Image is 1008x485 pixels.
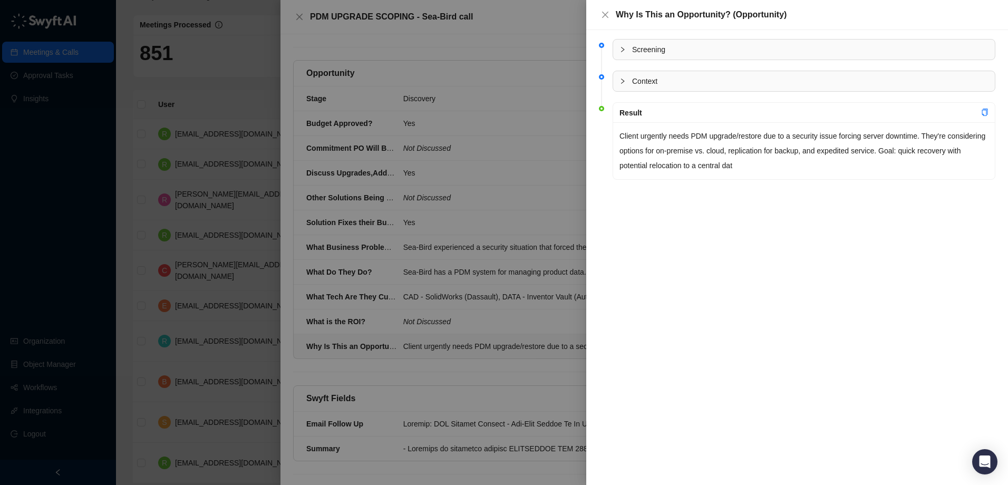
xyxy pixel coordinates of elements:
[616,8,995,21] div: Why Is This an Opportunity? (Opportunity)
[599,8,612,21] button: Close
[619,129,988,173] p: Client urgently needs PDM upgrade/restore due to a security issue forcing server downtime. They'r...
[632,44,988,55] span: Screening
[619,107,981,119] div: Result
[981,109,988,116] span: copy
[632,75,988,87] span: Context
[619,78,626,84] span: collapsed
[613,71,995,91] div: Context
[601,11,609,19] span: close
[972,449,997,474] div: Open Intercom Messenger
[619,46,626,53] span: collapsed
[613,40,995,60] div: Screening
